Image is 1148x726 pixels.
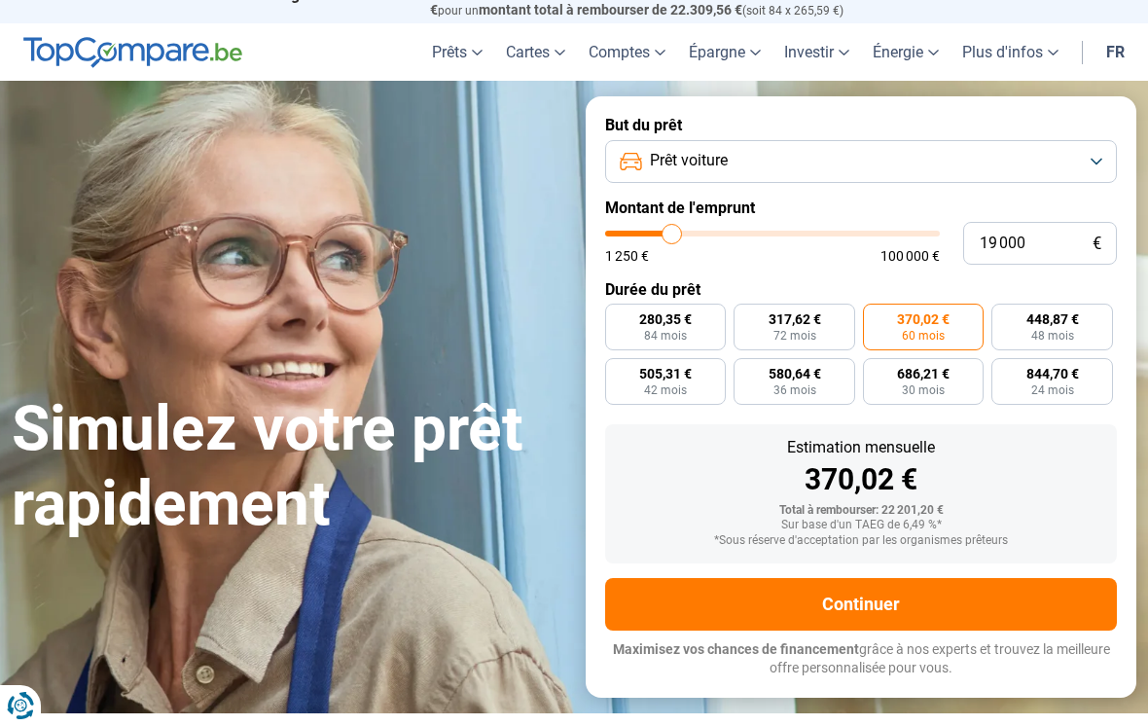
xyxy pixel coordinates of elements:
span: 100 000 € [880,249,940,263]
span: 317,62 € [769,312,821,326]
div: 370,02 € [621,465,1101,494]
span: 48 mois [1031,330,1074,342]
button: Continuer [605,578,1117,631]
span: 505,31 € [639,367,692,381]
span: Prêt voiture [650,150,728,171]
div: Sur base d'un TAEG de 6,49 %* [621,519,1101,532]
span: 84 mois [644,330,687,342]
a: Épargne [677,23,772,81]
a: Comptes [577,23,677,81]
span: 370,02 € [897,312,950,326]
span: 24 mois [1031,384,1074,396]
span: 42 mois [644,384,687,396]
label: Durée du prêt [605,280,1117,299]
div: *Sous réserve d'acceptation par les organismes prêteurs [621,534,1101,548]
button: Prêt voiture [605,140,1117,183]
span: 448,87 € [1026,312,1079,326]
img: TopCompare [23,37,242,68]
a: Prêts [420,23,494,81]
span: 30 mois [902,384,945,396]
span: 280,35 € [639,312,692,326]
div: Total à rembourser: 22 201,20 € [621,504,1101,518]
span: € [1093,236,1101,252]
span: montant total à rembourser de 22.309,56 € [479,2,742,18]
span: 844,70 € [1026,367,1079,381]
div: Estimation mensuelle [621,440,1101,455]
a: Énergie [861,23,951,81]
span: 72 mois [773,330,816,342]
span: 580,64 € [769,367,821,381]
a: Investir [772,23,861,81]
span: 60 mois [902,330,945,342]
a: fr [1094,23,1136,81]
a: Cartes [494,23,577,81]
span: 36 mois [773,384,816,396]
a: Plus d'infos [951,23,1070,81]
p: grâce à nos experts et trouvez la meilleure offre personnalisée pour vous. [605,640,1117,678]
h1: Simulez votre prêt rapidement [12,392,562,542]
label: But du prêt [605,116,1117,134]
label: Montant de l'emprunt [605,199,1117,217]
span: 1 250 € [605,249,649,263]
span: Maximisez vos chances de financement [613,641,859,657]
span: 686,21 € [897,367,950,381]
